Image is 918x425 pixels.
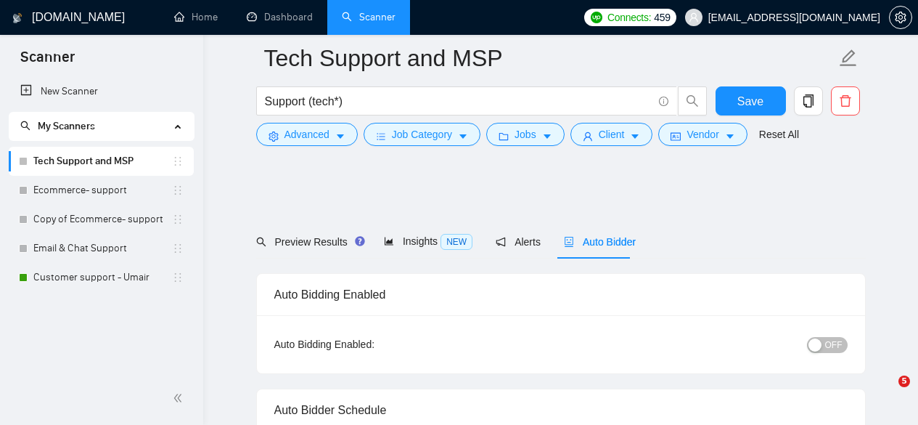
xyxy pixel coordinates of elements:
span: setting [269,131,279,142]
span: idcard [671,131,681,142]
span: setting [890,12,911,23]
a: setting [889,12,912,23]
button: delete [831,86,860,116]
span: Connects: [607,9,651,25]
button: barsJob Categorycaret-down [364,123,480,146]
span: notification [496,237,506,247]
span: holder [172,272,184,283]
span: user [689,12,699,23]
a: Email & Chat Support [33,234,172,263]
button: idcardVendorcaret-down [658,123,747,146]
a: Customer support - Umair [33,263,172,292]
span: caret-down [725,131,735,142]
span: edit [839,49,858,68]
span: folder [499,131,509,142]
span: Insights [384,235,472,247]
span: info-circle [659,97,668,106]
a: Copy of Ecommerce- support [33,205,172,234]
div: Tooltip anchor [353,235,366,248]
span: OFF [825,337,843,353]
span: NEW [440,234,472,250]
button: search [678,86,707,116]
span: caret-down [542,131,552,142]
input: Scanner name... [264,40,836,76]
span: caret-down [335,131,345,142]
button: Save [716,86,786,116]
span: Scanner [9,46,86,77]
span: Client [599,126,625,142]
span: Preview Results [256,236,361,248]
span: Save [737,92,763,110]
a: searchScanner [342,11,396,23]
img: logo [12,7,22,30]
button: folderJobscaret-down [486,123,565,146]
span: area-chart [384,236,394,246]
a: homeHome [174,11,218,23]
button: copy [794,86,823,116]
li: Copy of Ecommerce- support [9,205,194,234]
a: Reset All [759,126,799,142]
span: search [20,121,30,131]
li: Customer support - Umair [9,263,194,292]
span: double-left [173,391,187,405]
span: holder [172,243,184,254]
a: Tech Support and MSP [33,147,172,176]
span: copy [795,94,822,108]
button: setting [889,6,912,29]
a: Ecommerce- support [33,176,172,205]
li: Email & Chat Support [9,234,194,263]
span: 5 [898,376,910,387]
div: Auto Bidding Enabled [274,274,848,315]
span: Alerts [496,236,541,248]
li: Ecommerce- support [9,176,194,205]
span: Job Category [392,126,452,142]
span: robot [564,237,574,247]
span: caret-down [458,131,468,142]
span: search [679,94,706,108]
span: user [583,131,593,142]
span: caret-down [630,131,640,142]
li: New Scanner [9,77,194,106]
span: holder [172,155,184,167]
span: holder [172,185,184,196]
button: userClientcaret-down [570,123,653,146]
li: Tech Support and MSP [9,147,194,176]
span: Jobs [515,126,536,142]
span: My Scanners [38,120,95,132]
input: Search Freelance Jobs... [265,92,652,110]
span: Advanced [284,126,329,142]
a: dashboardDashboard [247,11,313,23]
span: search [256,237,266,247]
span: bars [376,131,386,142]
div: Auto Bidding Enabled: [274,336,465,352]
img: upwork-logo.png [591,12,602,23]
span: My Scanners [20,120,95,132]
a: New Scanner [20,77,182,106]
span: holder [172,214,184,225]
iframe: Intercom live chat [869,376,903,410]
span: 459 [654,9,670,25]
span: Auto Bidder [564,236,636,248]
span: delete [832,94,859,108]
button: settingAdvancedcaret-down [256,123,358,146]
span: Vendor [687,126,718,142]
